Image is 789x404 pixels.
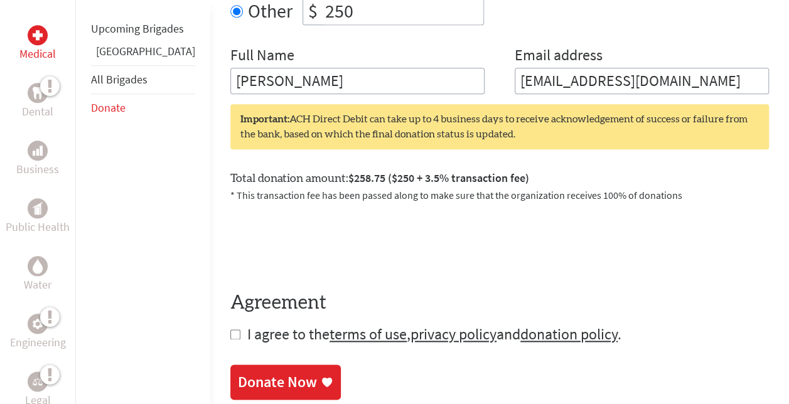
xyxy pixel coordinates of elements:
label: Email address [515,45,603,68]
a: Upcoming Brigades [91,21,184,36]
span: $258.75 ($250 + 3.5% transaction fee) [348,171,529,185]
div: ACH Direct Debit can take up to 4 business days to receive acknowledgement of success or failure ... [230,104,769,149]
iframe: reCAPTCHA [230,218,421,267]
p: Public Health [6,218,70,236]
div: Water [28,256,48,276]
img: Legal Empowerment [33,378,43,385]
a: DentalDental [22,83,53,120]
label: Total donation amount: [230,169,529,188]
strong: Important: [240,114,289,124]
a: Donate [91,100,126,115]
input: Enter Full Name [230,68,485,94]
div: Dental [28,83,48,103]
img: Engineering [33,319,43,329]
a: All Brigades [91,72,148,87]
a: MedicalMedical [19,25,56,63]
a: BusinessBusiness [16,141,59,178]
a: privacy policy [411,324,496,344]
a: [GEOGRAPHIC_DATA] [96,44,195,58]
li: All Brigades [91,65,195,94]
p: Dental [22,103,53,120]
li: Guatemala [91,43,195,65]
h4: Agreement [230,292,769,314]
p: Engineering [10,334,66,351]
div: Engineering [28,314,48,334]
a: EngineeringEngineering [10,314,66,351]
p: Water [24,276,51,294]
li: Donate [91,94,195,122]
span: I agree to the , and . [247,324,621,344]
div: Donate Now [238,372,317,392]
div: Medical [28,25,48,45]
div: Business [28,141,48,161]
li: Upcoming Brigades [91,15,195,43]
a: WaterWater [24,256,51,294]
a: Public HealthPublic Health [6,198,70,236]
img: Water [33,258,43,273]
p: * This transaction fee has been passed along to make sure that the organization receives 100% of ... [230,188,769,203]
img: Medical [33,30,43,40]
a: Donate Now [230,364,341,400]
p: Business [16,161,59,178]
div: Legal Empowerment [28,371,48,391]
img: Business [33,146,43,156]
a: terms of use [330,324,407,344]
div: Public Health [28,198,48,218]
input: Your Email [515,68,769,94]
img: Public Health [33,202,43,215]
a: donation policy [520,324,618,344]
p: Medical [19,45,56,63]
img: Dental [33,87,43,98]
label: Full Name [230,45,294,68]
